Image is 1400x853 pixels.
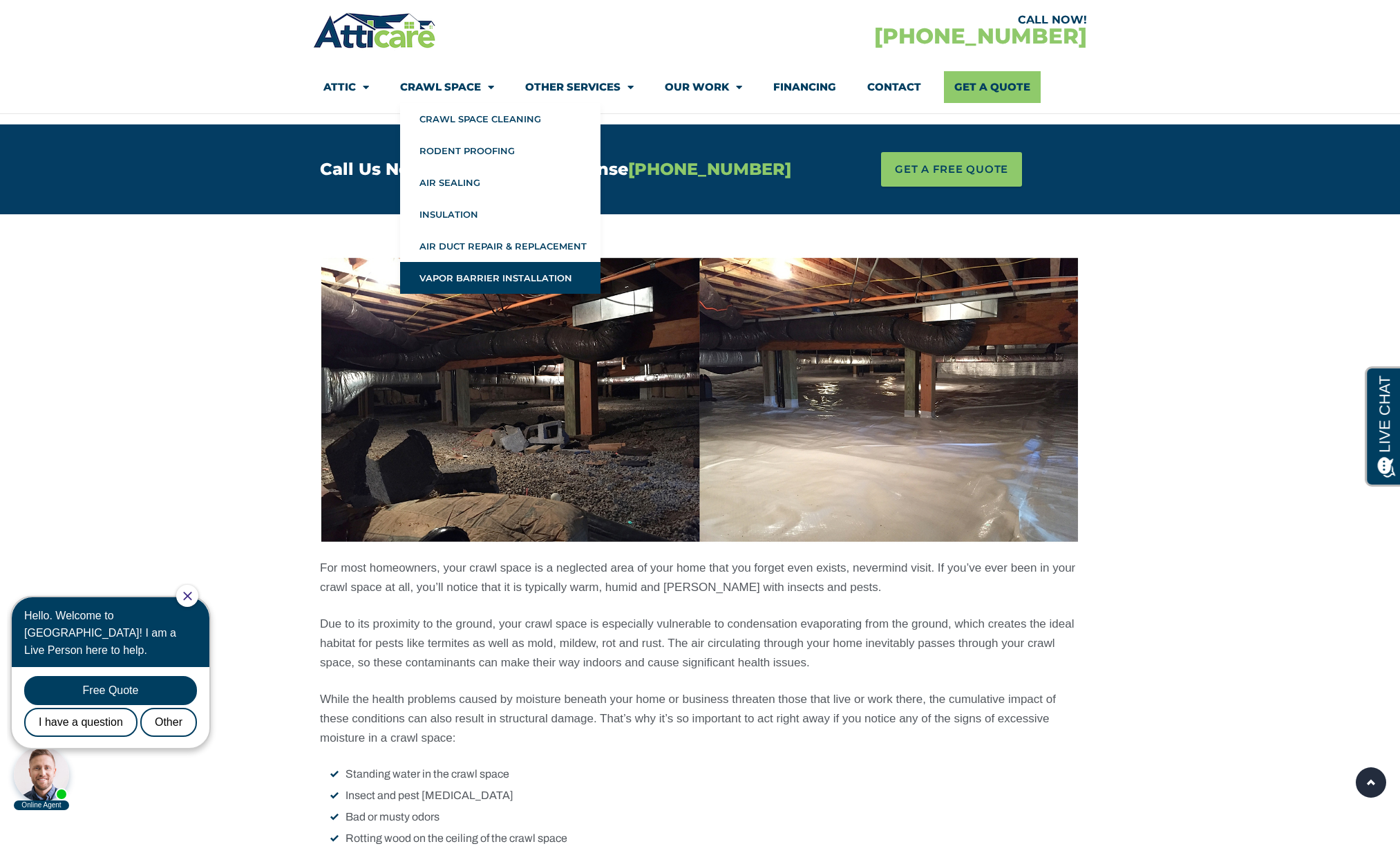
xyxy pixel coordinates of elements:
[330,787,1080,805] li: Insect and pest [MEDICAL_DATA]
[944,71,1041,103] a: Get A Quote
[7,583,228,812] iframe: Chat Invitation
[773,71,836,103] a: Financing
[400,262,600,294] a: Vapor Barrier Installation
[320,559,1080,597] p: For most homeowners, your crawl space is a neglected area of your home that you forget even exist...
[330,765,1080,783] li: Standing water in the crawl space
[320,615,1080,673] p: Due to its proximity to the ground, your crawl space is especially vulnerable to condensation eva...
[400,230,600,262] a: Air Duct Repair & Replacement
[895,159,1008,180] span: GET A FREE QUOTE
[628,159,791,179] span: [PHONE_NUMBER]
[400,103,600,135] a: Crawl Space Cleaning
[525,71,634,103] a: Other Services
[320,161,809,178] h4: Call Us Now For A Faster Response
[34,11,111,28] span: Opens a chat window
[400,71,494,103] a: Crawl Space
[400,167,600,198] a: Air Sealing
[867,71,921,103] a: Contact
[320,690,1080,748] p: While the health problems caused by moisture beneath your home or business threaten those that li...
[665,71,742,103] a: Our Work
[330,808,1080,826] li: Bad or musty odors
[330,829,1080,847] li: Rotting wood on the ceiling of the crawl space
[400,198,600,230] a: Insulation
[400,103,600,294] ul: Crawl Space
[323,71,369,103] a: Attic
[881,152,1022,187] a: GET A FREE QUOTE
[323,71,1077,103] nav: Menu
[700,15,1087,26] div: CALL NOW!
[400,135,600,167] a: Rodent Proofing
